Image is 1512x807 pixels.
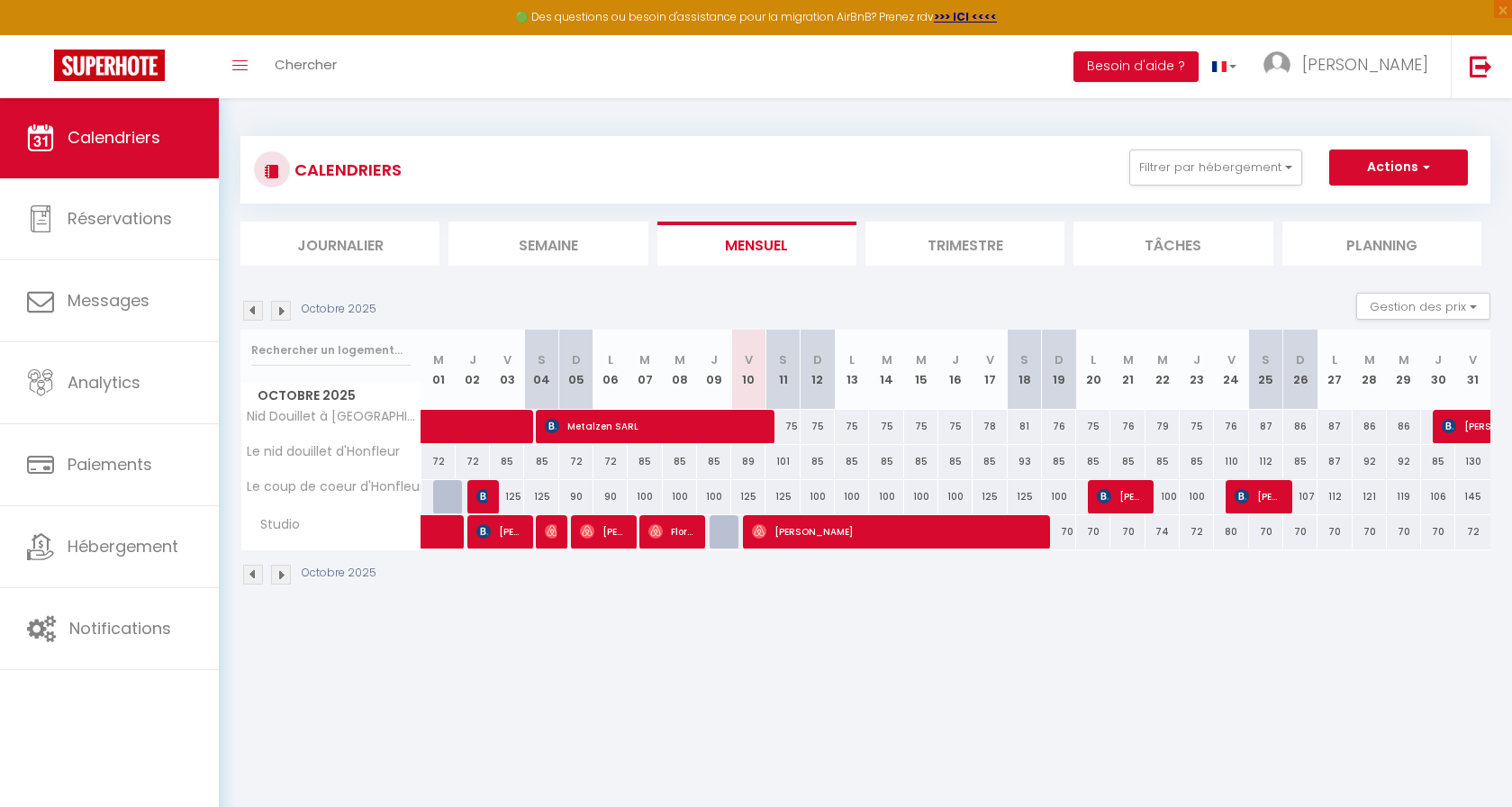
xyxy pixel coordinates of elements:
[801,410,835,443] div: 75
[1387,445,1421,478] div: 92
[628,445,662,478] div: 85
[628,480,662,513] div: 100
[524,445,558,478] div: 85
[1008,480,1042,513] div: 125
[663,330,697,410] th: 08
[1145,445,1180,478] div: 85
[572,351,581,368] abbr: D
[801,445,835,478] div: 85
[1399,351,1409,368] abbr: M
[476,479,488,513] span: [PERSON_NAME]
[1469,351,1477,368] abbr: V
[456,330,490,410] th: 02
[938,410,973,443] div: 75
[68,453,152,476] span: Paiements
[849,351,855,368] abbr: L
[904,445,938,478] div: 85
[835,330,869,410] th: 13
[1249,330,1283,410] th: 25
[1180,480,1214,513] div: 100
[1073,51,1199,82] button: Besoin d'aide ?
[1091,351,1096,368] abbr: L
[1283,445,1317,478] div: 85
[952,351,959,368] abbr: J
[697,445,731,478] div: 85
[593,330,628,410] th: 06
[731,480,765,513] div: 125
[1353,410,1387,443] div: 86
[1042,445,1076,478] div: 85
[1455,480,1490,513] div: 145
[1214,515,1248,549] div: 80
[1263,51,1290,78] img: ...
[559,480,593,513] div: 90
[765,480,800,513] div: 125
[68,371,140,394] span: Analytics
[503,351,512,368] abbr: V
[1353,480,1387,513] div: 121
[904,410,938,443] div: 75
[54,50,165,81] img: Super Booking
[765,445,800,478] div: 101
[697,330,731,410] th: 09
[869,445,903,478] div: 85
[593,480,628,513] div: 90
[1008,445,1042,478] div: 93
[448,222,647,266] li: Semaine
[779,351,787,368] abbr: S
[1214,410,1248,443] div: 76
[1180,445,1214,478] div: 85
[1387,330,1421,410] th: 29
[1283,410,1317,443] div: 86
[1470,55,1492,77] img: logout
[275,55,337,74] span: Chercher
[973,410,1007,443] div: 78
[801,330,835,410] th: 12
[608,351,613,368] abbr: L
[765,330,800,410] th: 11
[1020,351,1028,368] abbr: S
[934,9,997,24] a: >>> ICI <<<<
[1455,445,1490,478] div: 130
[869,330,903,410] th: 14
[938,330,973,410] th: 16
[580,514,626,549] span: [PERSON_NAME]
[1145,410,1180,443] div: 79
[1387,515,1421,549] div: 70
[290,150,402,190] h3: CALENDRIERS
[1435,351,1442,368] abbr: J
[1317,515,1352,549] div: 70
[1283,515,1317,549] div: 70
[697,480,731,513] div: 100
[731,445,765,478] div: 89
[1353,445,1387,478] div: 92
[1421,480,1455,513] div: 106
[1180,515,1214,549] div: 72
[469,351,476,368] abbr: J
[1249,410,1283,443] div: 87
[302,565,376,582] p: Octobre 2025
[675,351,685,368] abbr: M
[524,330,558,410] th: 04
[476,514,522,549] span: [PERSON_NAME]
[244,410,424,423] span: Nid Douillet à [GEOGRAPHIC_DATA]
[835,445,869,478] div: 85
[1042,330,1076,410] th: 19
[433,351,444,368] abbr: M
[986,351,994,368] abbr: V
[869,480,903,513] div: 100
[251,334,411,367] input: Rechercher un logement...
[1387,480,1421,513] div: 119
[1145,480,1180,513] div: 100
[663,445,697,478] div: 85
[835,480,869,513] div: 100
[1282,222,1481,266] li: Planning
[1042,480,1076,513] div: 100
[68,126,160,149] span: Calendriers
[545,514,557,549] span: Deva Paonni
[865,222,1064,266] li: Trimestre
[1110,515,1145,549] div: 70
[1042,410,1076,443] div: 76
[1455,330,1490,410] th: 31
[1353,515,1387,549] div: 70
